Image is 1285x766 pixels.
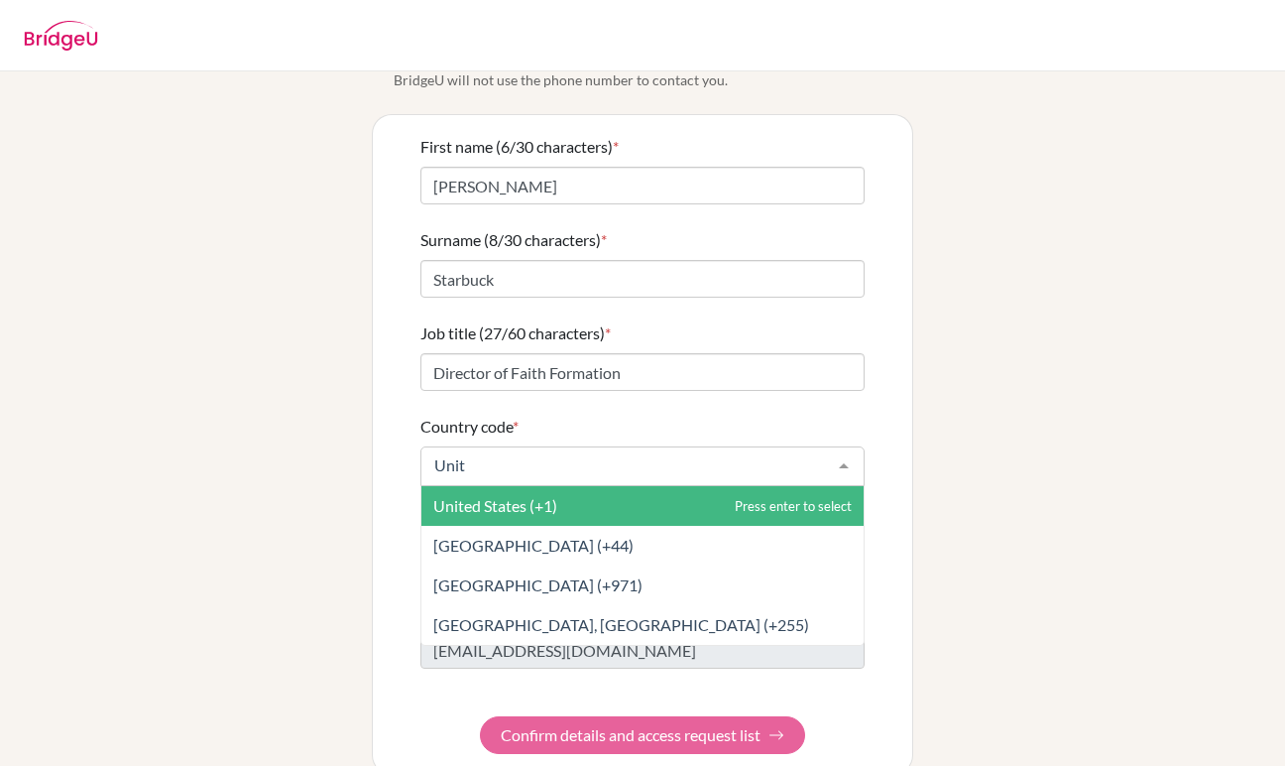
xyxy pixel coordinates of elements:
[420,228,607,252] label: Surname (8/30 characters)
[433,536,634,555] span: [GEOGRAPHIC_DATA] (+44)
[429,455,824,475] input: Select a code
[420,415,519,439] label: Country code
[433,575,642,594] span: [GEOGRAPHIC_DATA] (+971)
[420,260,865,298] input: Enter your surname
[420,167,865,204] input: Enter your first name
[420,321,611,345] label: Job title (27/60 characters)
[24,21,98,51] img: BridgeU logo
[433,615,809,634] span: [GEOGRAPHIC_DATA], [GEOGRAPHIC_DATA] (+255)
[420,353,865,391] input: Enter your job title
[433,496,557,515] span: United States (+1)
[420,135,619,159] label: First name (6/30 characters)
